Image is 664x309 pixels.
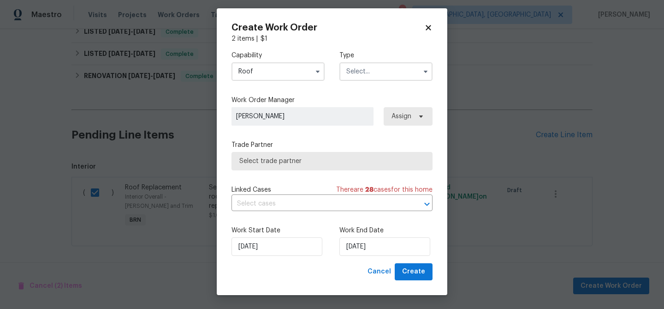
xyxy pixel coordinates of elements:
span: $ 1 [261,36,267,42]
label: Trade Partner [231,140,433,150]
div: 2 items | [231,34,433,43]
button: Open [421,198,433,211]
span: Create [402,266,425,278]
span: Select trade partner [239,157,425,166]
button: Show options [312,66,323,77]
label: Type [339,51,433,60]
span: There are case s for this home [336,185,433,194]
input: Select... [339,62,433,81]
input: Select cases [231,197,407,211]
input: M/D/YYYY [339,237,430,256]
label: Work Order Manager [231,96,433,105]
span: Linked Cases [231,185,271,194]
input: Select... [231,62,325,81]
button: Create [395,263,433,280]
button: Cancel [364,263,395,280]
label: Capability [231,51,325,60]
span: [PERSON_NAME] [236,112,369,121]
span: Assign [391,112,411,121]
label: Work Start Date [231,226,325,235]
span: 28 [365,187,373,193]
input: M/D/YYYY [231,237,322,256]
span: Cancel [368,266,391,278]
h2: Create Work Order [231,23,424,32]
label: Work End Date [339,226,433,235]
button: Show options [420,66,431,77]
